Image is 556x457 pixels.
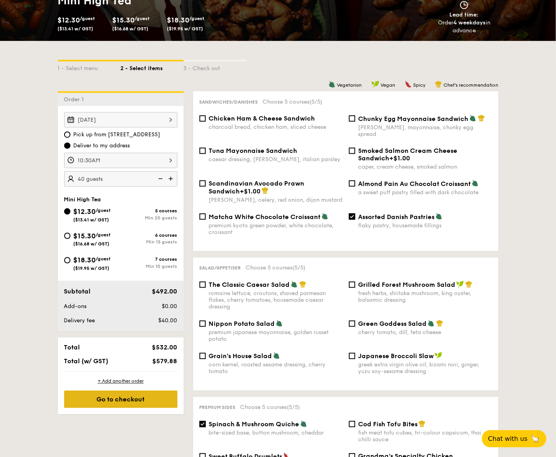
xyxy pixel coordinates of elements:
[96,208,111,213] span: /guest
[414,82,426,88] span: Spicy
[456,281,464,288] img: icon-vegan.f8ff3823.svg
[209,281,290,289] span: The Classic Caesar Salad
[64,233,70,239] input: $15.30/guest($16.68 w/ GST)6 coursesMin 15 guests
[450,11,479,18] span: Lead time:
[64,143,70,149] input: Deliver to my address
[64,378,177,385] div: + Add another order
[74,242,110,247] span: ($16.68 w/ GST)
[358,421,418,428] span: Cod Fish Tofu Bites
[436,213,443,220] img: icon-vegetarian.fe4039eb.svg
[199,214,206,220] input: Matcha White Chocolate Croissantpremium kyoto green powder, white chocolate, croissant
[74,232,96,240] span: $15.30
[358,290,492,304] div: fresh herbs, shiitake mushroom, king oyster, balsamic dressing
[121,232,177,238] div: 6 courses
[337,82,362,88] span: Vegetarian
[444,82,499,88] span: Chef's recommendation
[58,61,121,72] div: 1 - Select menu
[58,26,94,32] span: ($13.41 w/ GST)
[358,189,492,196] div: a sweet puff pastry filled with dark chocolate
[358,430,492,443] div: fish meat tofu cubes, tri-colour capsicum, thai chilli sauce
[349,321,355,327] input: Green Goddess Saladcherry tomato, dill, feta cheese
[358,213,435,221] span: Assorted Danish Pastries
[478,115,485,122] img: icon-chef-hat.a58ddaea.svg
[154,171,166,186] img: icon-reduce.1d2dbef1.svg
[64,153,177,168] input: Event time
[209,362,343,375] div: corn kernel, roasted sesame dressing, cherry tomato
[64,171,177,187] input: Number of guests
[135,16,150,21] span: /guest
[162,303,177,310] span: $0.00
[358,147,458,162] span: Smoked Salmon Cream Cheese Sandwich
[371,81,379,88] img: icon-vegan.f8ff3823.svg
[121,264,177,269] div: Min 10 guests
[199,180,206,187] input: Scandinavian Avocado Prawn Sandwich+$1.00[PERSON_NAME], celery, red onion, dijon mustard
[358,353,434,360] span: Japanese Broccoli Slaw
[472,180,479,187] img: icon-vegetarian.fe4039eb.svg
[291,281,298,288] img: icon-vegetarian.fe4039eb.svg
[488,435,528,443] span: Chat with us
[58,16,80,24] span: $12.30
[96,232,111,238] span: /guest
[310,98,323,105] span: (5/5)
[287,404,300,411] span: (5/5)
[329,81,336,88] img: icon-vegetarian.fe4039eb.svg
[430,19,498,35] div: Order in advance
[199,148,206,154] input: Tuna Mayonnaise Sandwichcaesar dressing, [PERSON_NAME], italian parsley
[209,147,297,154] span: Tuna Mayonnaise Sandwich
[293,265,306,271] span: (5/5)
[74,266,110,271] span: ($19.95 w/ GST)
[64,344,80,351] span: Total
[80,16,95,21] span: /guest
[428,320,435,327] img: icon-vegetarian.fe4039eb.svg
[64,196,101,203] span: Mini High Tea
[64,391,177,408] div: Go to checkout
[209,320,275,328] span: Nippon Potato Salad
[300,420,307,427] img: icon-vegetarian.fe4039eb.svg
[152,288,177,295] span: $492.00
[209,353,272,360] span: Grain's House Salad
[358,329,492,336] div: cherry tomato, dill, feta cheese
[209,290,343,310] div: romaine lettuce, croutons, shaved parmesan flakes, cherry tomatoes, housemade caesar dressing
[64,303,87,310] span: Add-ons
[64,132,70,138] input: Pick up from [STREET_ADDRESS]
[358,281,456,289] span: Grilled Forest Mushroom Salad
[184,61,247,72] div: 3 - Check out
[349,180,355,187] input: Almond Pain Au Chocolat Croissanta sweet puff pastry filled with dark chocolate
[64,358,109,365] span: Total (w/ GST)
[199,99,258,105] span: Sandwiches/Danishes
[419,420,426,427] img: icon-chef-hat.a58ddaea.svg
[435,81,442,88] img: icon-chef-hat.a58ddaea.svg
[358,180,471,188] span: Almond Pain Au Chocolat Croissant
[64,288,91,295] span: Subtotal
[209,222,343,236] div: premium kyoto green powder, white chocolate, croissant
[299,281,307,288] img: icon-chef-hat.a58ddaea.svg
[358,320,427,328] span: Green Goddess Salad
[349,115,355,122] input: Chunky Egg Mayonnaise Sandwich[PERSON_NAME], mayonnaise, chunky egg spread
[74,131,161,139] span: Pick up from [STREET_ADDRESS]
[64,112,177,128] input: Event date
[349,282,355,288] input: Grilled Forest Mushroom Saladfresh herbs, shiitake mushroom, king oyster, balsamic dressing
[390,154,410,162] span: +$1.00
[263,98,323,105] span: Choose 5 courses
[74,207,96,216] span: $12.30
[435,352,443,359] img: icon-vegan.f8ff3823.svg
[349,148,355,154] input: Smoked Salmon Cream Cheese Sandwich+$1.00caper, cream cheese, smoked salmon
[358,124,492,137] div: [PERSON_NAME], mayonnaise, chunky egg spread
[199,353,206,359] input: Grain's House Saladcorn kernel, roasted sesame dressing, cherry tomato
[209,115,315,122] span: Chicken Ham & Cheese Sandwich
[112,16,135,24] span: $15.30
[465,281,473,288] img: icon-chef-hat.a58ddaea.svg
[167,26,203,32] span: ($19.95 w/ GST)
[262,187,269,194] img: icon-chef-hat.a58ddaea.svg
[74,142,130,150] span: Deliver to my address
[199,282,206,288] input: The Classic Caesar Saladromaine lettuce, croutons, shaved parmesan flakes, cherry tomatoes, house...
[209,197,343,203] div: [PERSON_NAME], celery, red onion, dijon mustard
[158,318,177,324] span: $40.00
[112,26,148,32] span: ($16.68 w/ GST)
[64,318,95,324] span: Delivery fee
[96,256,111,262] span: /guest
[405,81,412,88] img: icon-spicy.37a8142b.svg
[381,82,395,88] span: Vegan
[199,421,206,427] input: Spinach & Mushroom Quichebite-sized base, button mushroom, cheddar
[349,214,355,220] input: Assorted Danish Pastriesflaky pastry, housemade fillings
